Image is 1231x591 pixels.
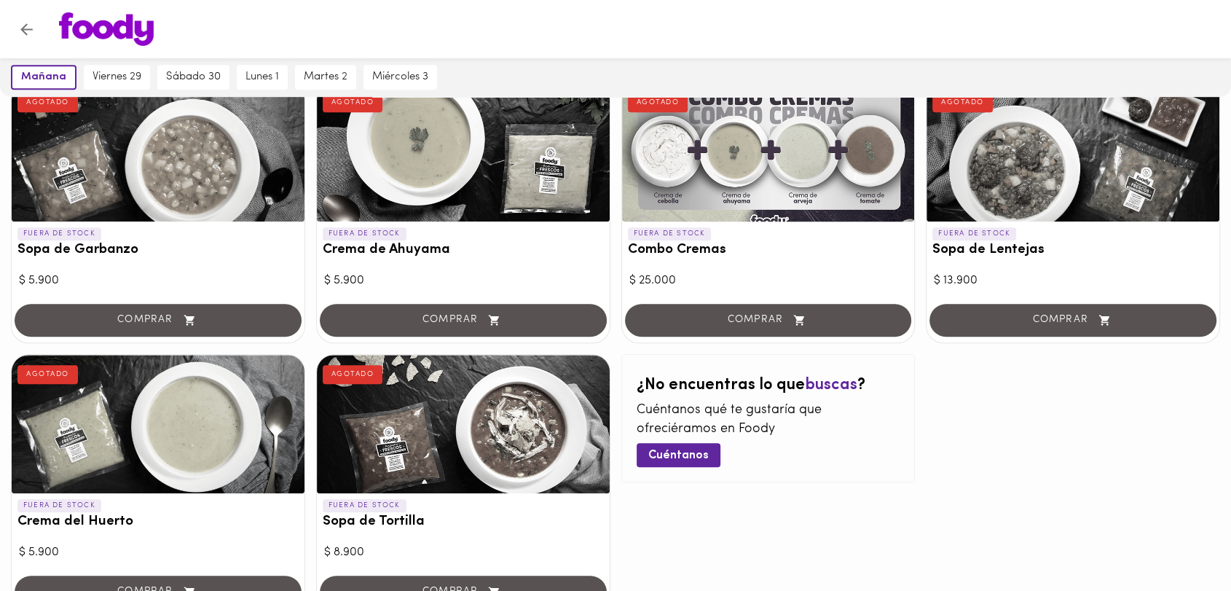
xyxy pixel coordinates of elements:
span: viernes 29 [93,71,141,84]
div: Sopa de Tortilla [317,355,610,493]
span: sábado 30 [166,71,221,84]
p: FUERA DE STOCK [17,227,101,240]
p: FUERA DE STOCK [323,499,406,512]
div: AGOTADO [628,93,688,112]
h3: Sopa de Tortilla [323,514,604,530]
p: Cuéntanos qué te gustaría que ofreciéramos en Foody [637,402,900,439]
button: miércoles 3 [363,65,437,90]
p: FUERA DE STOCK [628,227,712,240]
button: martes 2 [295,65,356,90]
div: AGOTADO [17,365,78,384]
div: Sopa de Lentejas [927,83,1219,222]
span: Cuéntanos [648,449,709,463]
img: logo.png [59,12,154,46]
p: FUERA DE STOCK [323,227,406,240]
button: viernes 29 [84,65,150,90]
span: miércoles 3 [372,71,428,84]
h3: Sopa de Garbanzo [17,243,299,258]
p: FUERA DE STOCK [932,227,1016,240]
div: Crema del Huerto [12,355,304,493]
div: AGOTADO [932,93,993,112]
h3: Combo Cremas [628,243,909,258]
h3: Crema del Huerto [17,514,299,530]
button: Cuéntanos [637,443,720,467]
div: $ 5.900 [19,273,297,289]
div: Sopa de Garbanzo [12,83,304,222]
span: buscas [805,377,857,394]
div: $ 8.900 [324,544,602,561]
iframe: Messagebird Livechat Widget [1147,506,1216,576]
span: lunes 1 [245,71,279,84]
div: $ 5.900 [324,273,602,289]
button: mañana [11,65,76,90]
div: $ 5.900 [19,544,297,561]
span: martes 2 [304,71,347,84]
div: AGOTADO [323,365,383,384]
span: mañana [21,71,66,84]
p: FUERA DE STOCK [17,499,101,512]
div: $ 13.900 [934,273,1212,289]
div: Combo Cremas [622,83,915,222]
h3: Crema de Ahuyama [323,243,604,258]
h3: Sopa de Lentejas [932,243,1214,258]
div: AGOTADO [323,93,383,112]
button: Volver [9,12,44,47]
div: $ 25.000 [629,273,908,289]
button: lunes 1 [237,65,288,90]
div: Crema de Ahuyama [317,83,610,222]
h2: ¿No encuentras lo que ? [637,377,900,394]
div: AGOTADO [17,93,78,112]
button: sábado 30 [157,65,229,90]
